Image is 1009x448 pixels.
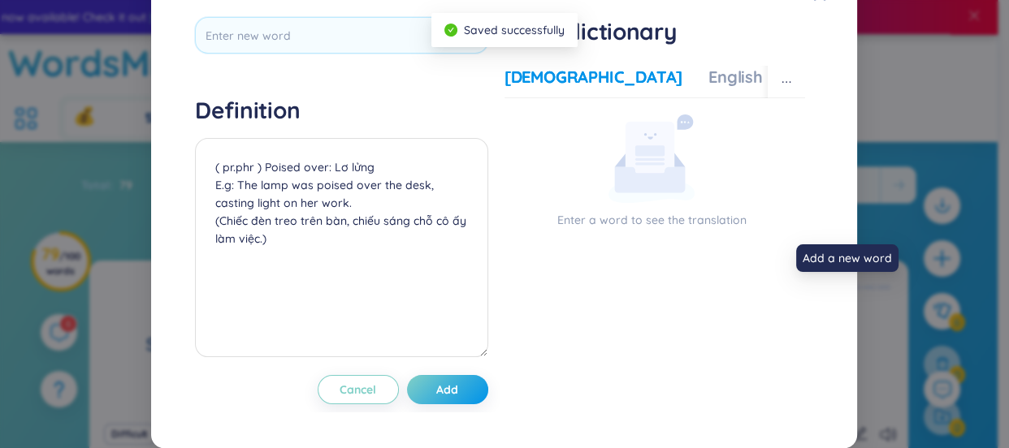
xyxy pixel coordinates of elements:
span: check-circle [444,24,457,37]
p: Enter a word to see the translation [505,211,799,229]
span: Saved successfully [464,23,565,37]
div: [DEMOGRAPHIC_DATA] [505,66,682,88]
button: ellipsis [769,66,806,98]
h4: Definition [195,96,488,125]
h1: From dictionary [505,17,806,46]
span: ellipsis [782,76,793,88]
div: English [708,66,763,88]
span: Add [437,381,459,398]
input: Enter new word [195,17,488,54]
span: Cancel [340,381,377,398]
